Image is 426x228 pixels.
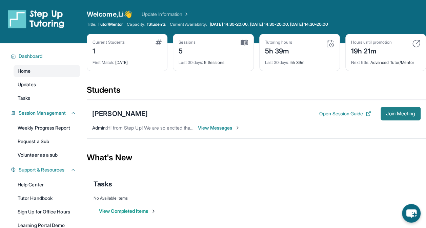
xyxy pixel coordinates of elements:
div: 5h 39m [265,45,292,56]
span: Home [18,68,31,74]
div: [PERSON_NAME] [92,109,148,118]
span: [DATE] 14:30-20:00, [DATE] 14:30-20:00, [DATE] 14:30-20:00 [210,22,328,27]
img: Chevron-Right [235,125,240,131]
img: card [412,40,420,48]
div: 5 [179,45,196,56]
span: Support & Resources [19,166,64,173]
img: card [156,40,162,45]
span: Tasks [18,95,30,101]
span: Tasks [94,179,112,189]
div: 1 [93,45,125,56]
div: Current Students [93,40,125,45]
a: Weekly Progress Report [14,122,80,134]
img: card [326,40,334,48]
button: Dashboard [16,53,76,60]
div: Students [87,85,426,99]
span: Capacity: [127,22,145,27]
button: Session Management [16,110,76,116]
a: Request a Sub [14,135,80,147]
span: Join Meeting [386,112,415,116]
span: Welcome, Li 👋 [87,9,132,19]
div: Advanced Tutor/Mentor [351,56,420,65]
div: Hours until promotion [351,40,392,45]
span: Session Management [19,110,66,116]
span: Tutor/Mentor [98,22,123,27]
span: Current Availability: [170,22,207,27]
img: card [241,40,248,46]
button: View Completed Items [99,208,156,214]
span: Dashboard [19,53,43,60]
span: Next title : [351,60,369,65]
span: View Messages [198,124,240,131]
a: Update Information [142,11,189,18]
a: Home [14,65,80,77]
span: Last 30 days : [179,60,203,65]
button: Support & Resources [16,166,76,173]
a: Sign Up for Office Hours [14,206,80,218]
div: No Available Items [94,196,419,201]
a: Tutor Handbook [14,192,80,204]
img: Chevron Right [182,11,189,18]
span: 1 Students [147,22,166,27]
div: 5h 39m [265,56,334,65]
div: [DATE] [93,56,162,65]
button: Join Meeting [381,107,421,120]
div: What's New [87,143,426,173]
div: 19h 21m [351,45,392,56]
div: Tutoring hours [265,40,292,45]
span: Last 30 days : [265,60,289,65]
button: Open Session Guide [319,110,371,117]
span: Updates [18,81,36,88]
a: Tasks [14,92,80,104]
img: logo [8,9,64,28]
span: First Match : [93,60,114,65]
div: Sessions [179,40,196,45]
span: Admin : [92,125,107,131]
a: Help Center [14,179,80,191]
a: [DATE] 14:30-20:00, [DATE] 14:30-20:00, [DATE] 14:30-20:00 [208,22,329,27]
a: Updates [14,78,80,91]
span: Title: [87,22,96,27]
button: chat-button [402,204,421,223]
div: 5 Sessions [179,56,248,65]
a: Volunteer as a sub [14,149,80,161]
